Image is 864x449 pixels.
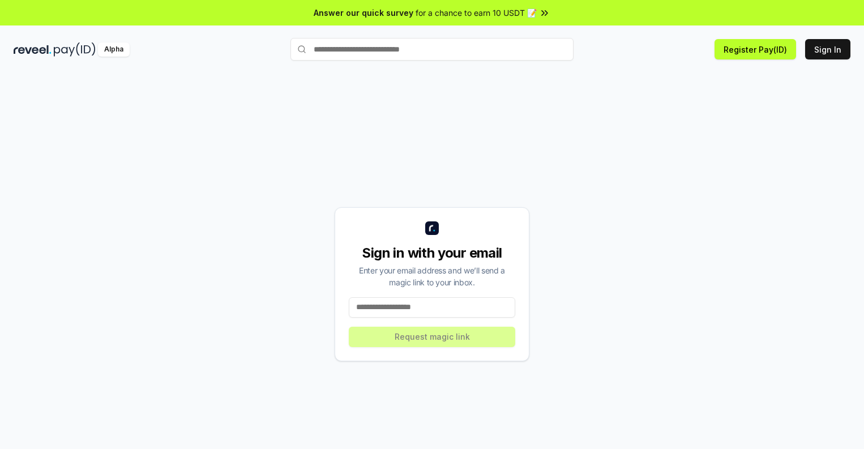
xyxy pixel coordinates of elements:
img: reveel_dark [14,42,52,57]
span: for a chance to earn 10 USDT 📝 [416,7,537,19]
img: pay_id [54,42,96,57]
span: Answer our quick survey [314,7,413,19]
button: Register Pay(ID) [715,39,796,59]
div: Sign in with your email [349,244,515,262]
button: Sign In [805,39,850,59]
img: logo_small [425,221,439,235]
div: Enter your email address and we’ll send a magic link to your inbox. [349,264,515,288]
div: Alpha [98,42,130,57]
